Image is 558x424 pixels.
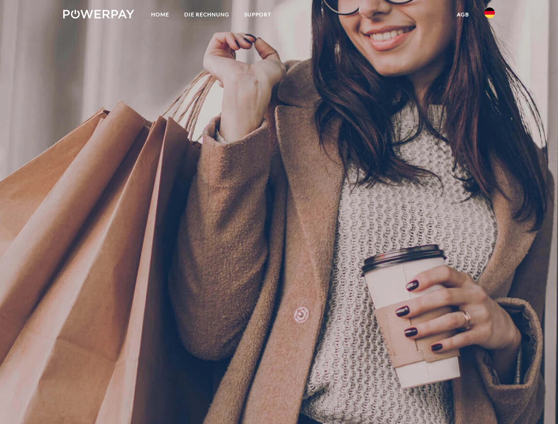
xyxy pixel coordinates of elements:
[237,7,279,23] a: SUPPORT
[144,7,177,23] a: Home
[63,10,134,19] img: logo-powerpay-white.svg
[449,7,477,23] a: agb
[177,7,237,23] a: DIE RECHNUNG
[484,8,495,18] img: de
